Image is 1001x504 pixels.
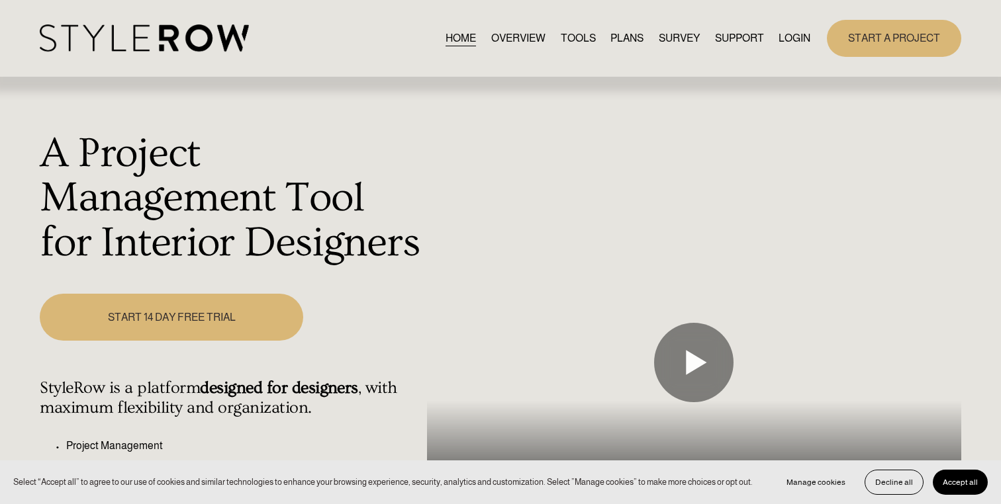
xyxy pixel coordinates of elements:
p: Budgeting and Invoicing [66,459,419,475]
button: Decline all [865,470,924,495]
span: Manage cookies [787,478,845,487]
span: Decline all [875,478,913,487]
a: SURVEY [659,29,700,47]
a: folder dropdown [715,29,764,47]
a: TOOLS [561,29,596,47]
span: SUPPORT [715,30,764,46]
button: Manage cookies [777,470,855,495]
strong: designed for designers [200,378,358,398]
a: OVERVIEW [491,29,546,47]
p: Project Management [66,438,419,454]
img: StyleRow [40,24,248,52]
span: Accept all [943,478,978,487]
p: Select “Accept all” to agree to our use of cookies and similar technologies to enhance your brows... [13,476,753,488]
h4: StyleRow is a platform , with maximum flexibility and organization. [40,378,419,418]
a: LOGIN [779,29,810,47]
a: PLANS [610,29,643,47]
button: Play [654,323,734,402]
a: HOME [446,29,476,47]
button: Accept all [933,470,988,495]
a: START A PROJECT [827,20,961,56]
a: START 14 DAY FREE TRIAL [40,294,303,341]
h1: A Project Management Tool for Interior Designers [40,132,419,266]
